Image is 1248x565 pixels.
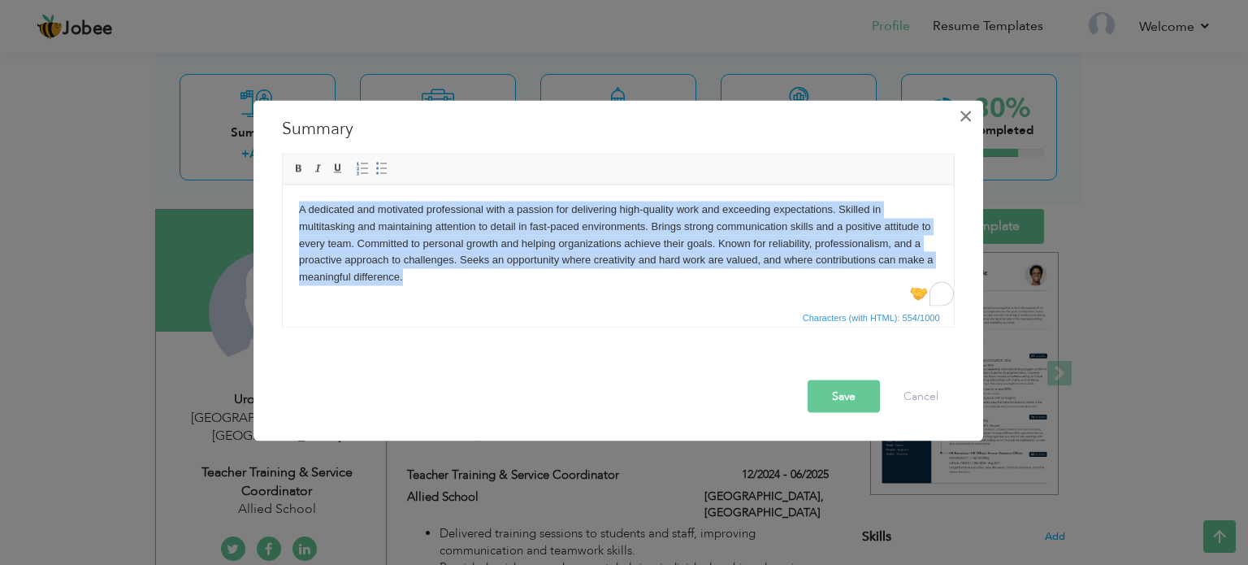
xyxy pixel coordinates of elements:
[799,310,945,324] div: Statistics
[799,310,943,324] span: Characters (with HTML): 554/1000
[283,185,954,306] iframe: Rich Text Editor, summaryEditor
[373,159,391,177] a: Insert/Remove Bulleted List
[310,159,327,177] a: Italic
[353,159,371,177] a: Insert/Remove Numbered List
[808,380,880,412] button: Save
[282,116,955,141] h3: Summary
[290,159,308,177] a: Bold
[887,380,955,412] button: Cancel
[959,101,973,130] span: ×
[329,159,347,177] a: Underline
[953,102,979,128] button: Close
